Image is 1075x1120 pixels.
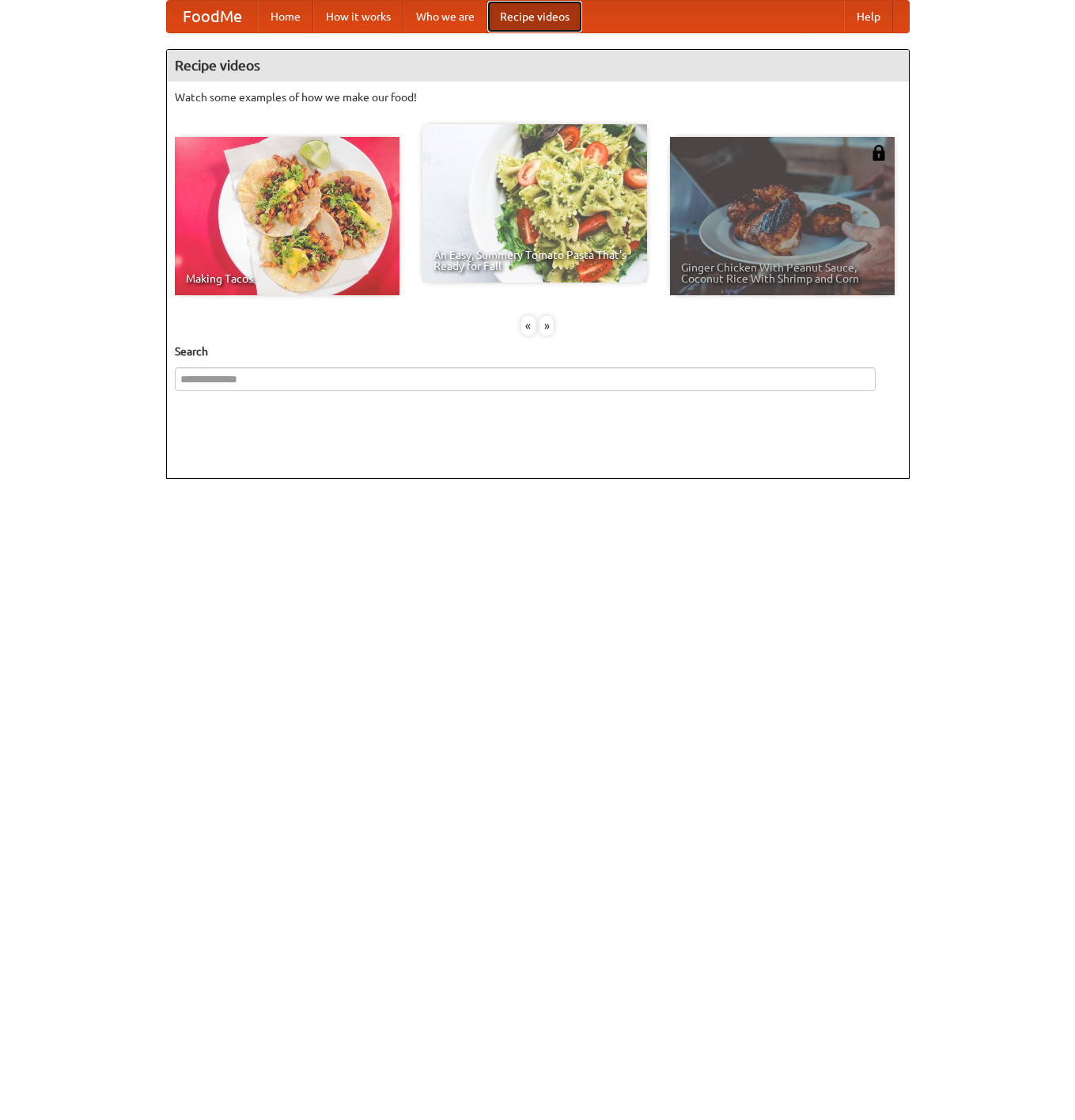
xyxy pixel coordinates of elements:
a: Home [258,1,313,32]
img: 483408.png [871,145,887,161]
span: Making Tacos [186,273,388,284]
p: Watch some examples of how we make our food! [175,89,901,105]
a: Making Tacos [175,137,399,295]
h4: Recipe videos [167,50,909,82]
span: An Easy, Summery Tomato Pasta That's Ready for Fall [433,249,636,271]
a: Help [844,1,893,32]
a: Who we are [403,1,487,32]
a: FoodMe [167,1,258,32]
div: « [521,316,536,336]
h5: Search [175,344,901,359]
a: Recipe videos [487,1,582,32]
a: How it works [313,1,403,32]
a: An Easy, Summery Tomato Pasta That's Ready for Fall [422,124,647,283]
div: » [539,316,554,336]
